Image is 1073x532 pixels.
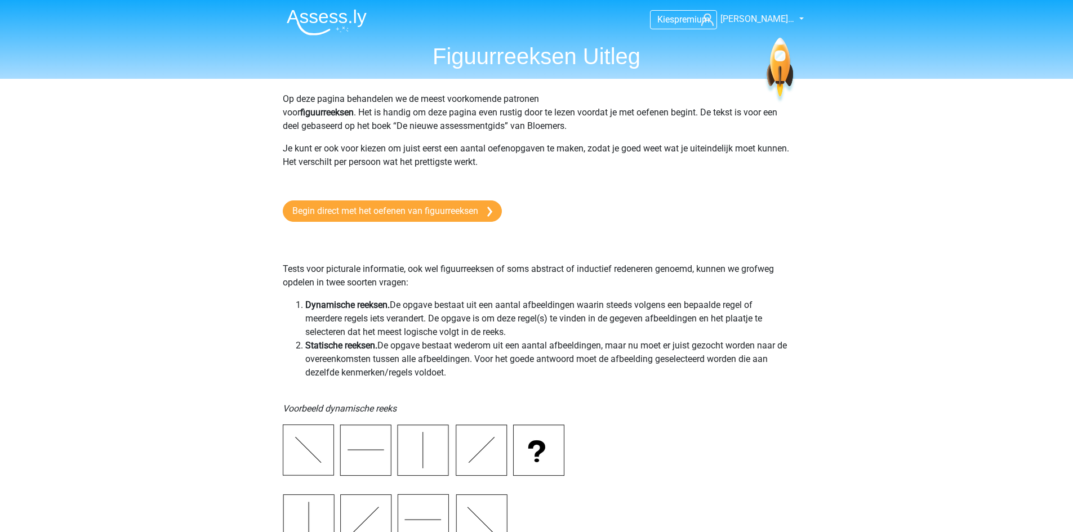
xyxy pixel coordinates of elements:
[305,339,791,379] li: De opgave bestaat wederom uit een aantal afbeeldingen, maar nu moet er juist gezocht worden naar ...
[651,12,716,27] a: Kiespremium
[305,340,377,351] b: Statische reeksen.
[657,14,674,25] span: Kies
[283,403,397,414] i: Voorbeeld dynamische reeks
[278,43,796,70] h1: Figuurreeksen Uitleg
[720,14,794,24] span: [PERSON_NAME]…
[283,92,791,133] p: Op deze pagina behandelen we de meest voorkomende patronen voor . Het is handig om deze pagina ev...
[283,200,502,222] a: Begin direct met het oefenen van figuurreeksen
[300,107,354,118] b: figuurreeksen
[764,38,795,104] img: spaceship.7d73109d6933.svg
[287,9,367,35] img: Assessly
[305,298,791,339] li: De opgave bestaat uit een aantal afbeeldingen waarin steeds volgens een bepaalde regel of meerder...
[305,299,390,310] b: Dynamische reeksen.
[283,235,791,289] p: Tests voor picturale informatie, ook wel figuurreeksen of soms abstract of inductief redeneren ge...
[697,12,795,26] a: [PERSON_NAME]…
[487,207,492,217] img: arrow-right.e5bd35279c78.svg
[283,142,791,182] p: Je kunt er ook voor kiezen om juist eerst een aantal oefenopgaven te maken, zodat je goed weet wa...
[674,14,710,25] span: premium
